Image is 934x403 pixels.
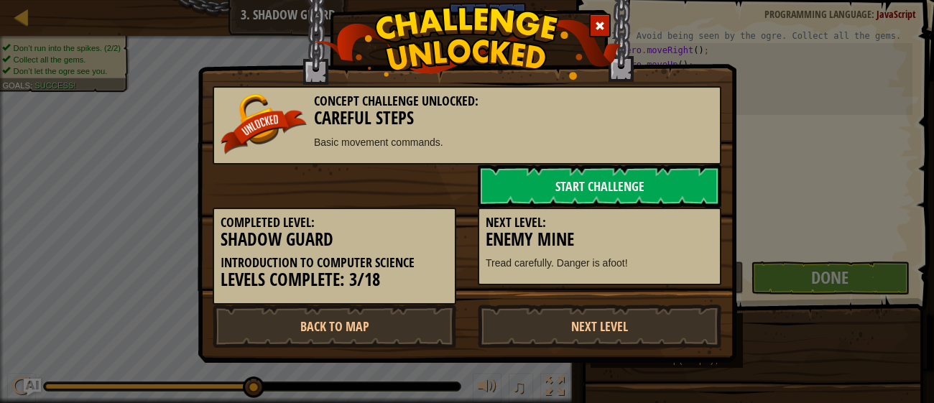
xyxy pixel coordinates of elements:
img: challenge_unlocked.png [313,6,621,80]
h5: Introduction to Computer Science [221,256,448,270]
a: Back to Map [213,305,456,348]
a: Start Challenge [478,165,721,208]
h5: Completed Level: [221,216,448,230]
p: Tread carefully. Danger is afoot! [486,256,713,270]
h3: Levels Complete: 3/18 [221,270,448,289]
span: Concept Challenge Unlocked: [314,92,478,110]
img: unlocked_banner.png [221,94,307,154]
a: Next Level [478,305,721,348]
h3: Enemy Mine [486,230,713,249]
p: Basic movement commands. [221,135,713,149]
h3: Careful Steps [221,108,713,128]
h3: Shadow Guard [221,230,448,249]
h5: Next Level: [486,216,713,230]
